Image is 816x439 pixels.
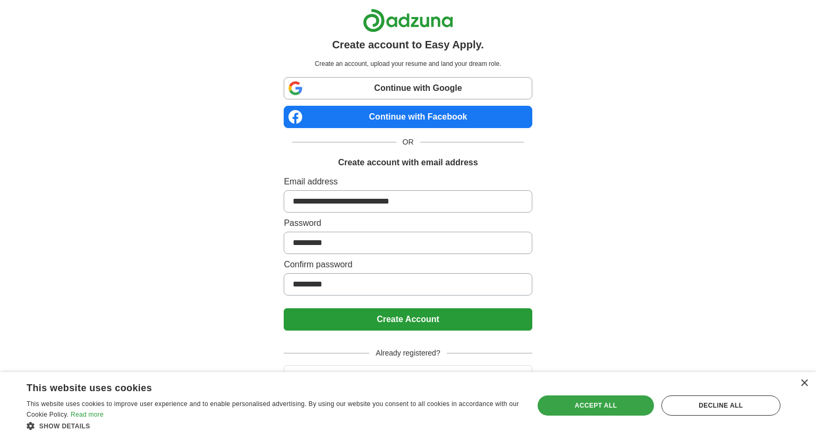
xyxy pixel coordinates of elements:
[27,420,519,431] div: Show details
[661,395,780,416] div: Decline all
[363,9,453,32] img: Adzuna logo
[284,258,532,271] label: Confirm password
[27,378,492,394] div: This website uses cookies
[284,308,532,331] button: Create Account
[284,106,532,128] a: Continue with Facebook
[369,348,446,359] span: Already registered?
[71,411,104,418] a: Read more, opens a new window
[332,37,484,53] h1: Create account to Easy Apply.
[284,372,532,381] a: Login
[800,379,808,387] div: Close
[27,400,519,418] span: This website uses cookies to improve user experience and to enable personalised advertising. By u...
[39,423,90,430] span: Show details
[284,175,532,188] label: Email address
[286,59,530,69] p: Create an account, upload your resume and land your dream role.
[396,137,420,148] span: OR
[284,217,532,230] label: Password
[338,156,478,169] h1: Create account with email address
[284,77,532,99] a: Continue with Google
[538,395,653,416] div: Accept all
[284,365,532,387] button: Login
